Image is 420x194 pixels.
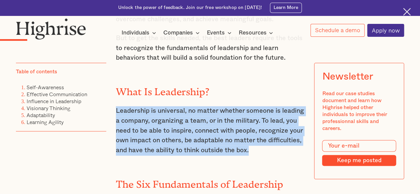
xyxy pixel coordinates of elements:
[122,29,158,37] div: Individuals
[116,84,304,95] h2: What Is Leadership?
[270,3,302,13] a: Learn More
[122,29,149,37] div: Individuals
[116,176,304,187] h2: The Six Fundamentals of Leadership
[163,29,193,37] div: Companies
[27,118,64,126] a: Learning Agility
[27,104,70,112] a: Visionary Thinking
[118,5,262,11] div: Unlock the power of feedback. Join our free workshop on [DATE]!
[238,29,275,37] div: Resources
[27,97,81,105] a: Influence in Leadership
[322,155,396,166] input: Keep me posted
[322,140,396,152] input: Your e-mail
[116,33,304,63] p: But to get the skills needed, the best leaders require the tools to recognize the fundamentals of...
[310,24,365,37] a: Schedule a demo
[27,90,87,98] a: Effective Communication
[27,111,55,119] a: Adaptability
[367,24,404,37] a: Apply now
[403,8,411,16] img: Cross icon
[207,29,225,37] div: Events
[116,106,304,155] p: Leadership is universal, no matter whether someone is leading a company, organizing a team, or in...
[322,140,396,166] form: Modal Form
[27,83,64,91] a: Self-Awareness
[207,29,233,37] div: Events
[238,29,266,37] div: Resources
[16,18,86,39] img: Highrise logo
[16,68,57,75] div: Table of contents
[322,90,396,132] div: Read our case studies document and learn how Highrise helped other individuals to improve their p...
[163,29,202,37] div: Companies
[322,71,373,82] div: Newsletter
